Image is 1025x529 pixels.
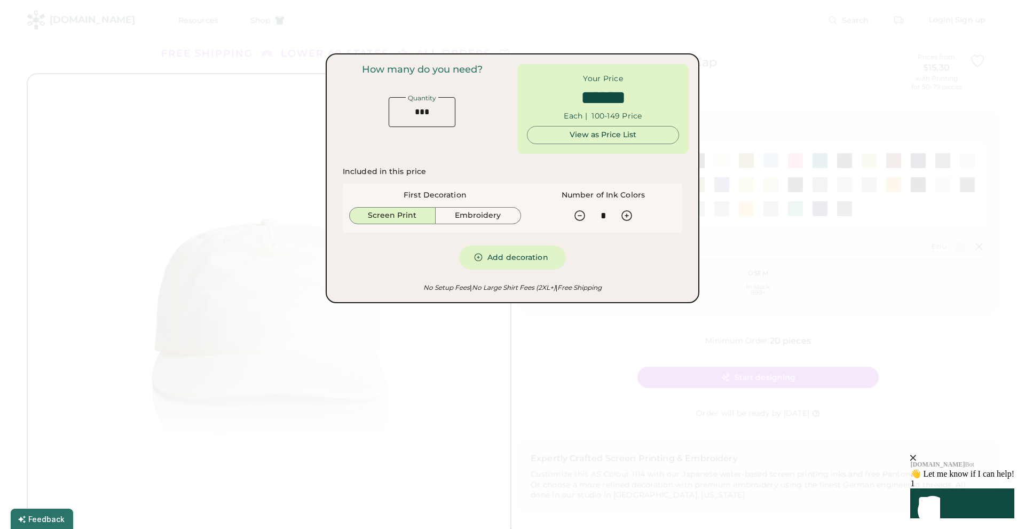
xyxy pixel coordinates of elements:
button: Screen Print [349,207,436,224]
div: First Decoration [404,190,467,201]
div: How many do you need? [362,64,483,76]
button: Add decoration [459,246,566,270]
em: No Large Shirt Fees (2XL+) [470,283,555,291]
div: Your Price [583,74,623,84]
div: Number of Ink Colors [562,190,645,201]
div: View as Price List [536,130,670,140]
font: | [556,283,557,291]
button: Embroidery [436,207,522,224]
em: No Setup Fees [423,283,470,291]
font: | [470,283,471,291]
em: Free Shipping [556,283,602,291]
div: Quantity [406,95,438,101]
iframe: Front Chat [846,392,1022,527]
div: Each | 100-149 Price [564,111,642,122]
div: Included in this price [343,167,426,177]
